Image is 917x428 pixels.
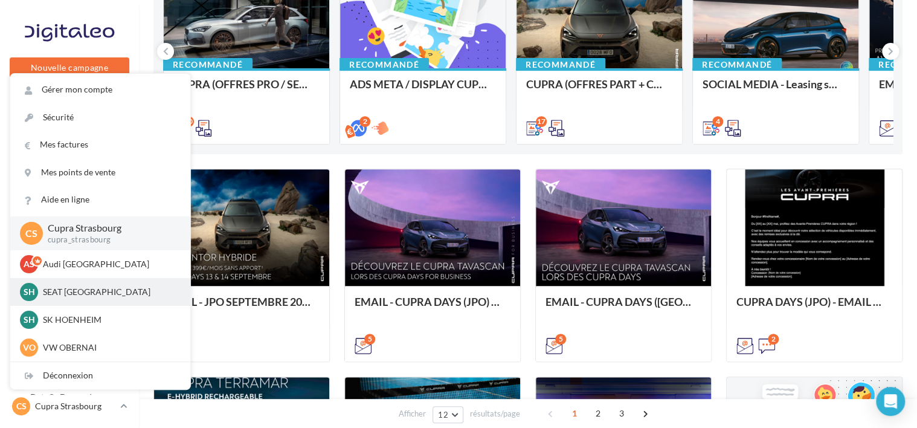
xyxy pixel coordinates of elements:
[703,78,849,102] div: SOCIAL MEDIA - Leasing social électrique - CUPRA Born
[7,182,132,207] a: Visibilité en ligne
[35,400,115,412] p: Cupra Strasbourg
[399,408,426,420] span: Afficher
[7,272,132,297] a: Médiathèque
[23,342,36,354] span: VO
[163,58,253,71] div: Recommandé
[359,116,370,127] div: 2
[438,410,448,420] span: 12
[355,296,510,320] div: EMAIL - CUPRA DAYS (JPO) Fleet Générique
[364,334,375,345] div: 5
[7,332,132,368] a: PLV et print personnalisable
[7,212,132,238] a: Campagnes
[692,58,782,71] div: Recommandé
[7,151,132,177] a: Boîte de réception9
[7,372,132,408] a: Campagnes DataOnDemand
[10,159,190,186] a: Mes points de vente
[25,226,37,240] span: CS
[10,395,129,418] a: CS Cupra Strasbourg
[164,296,320,320] div: EMAIL - JPO SEPTEMBRE 2025
[43,286,176,298] p: SEAT [GEOGRAPHIC_DATA]
[7,242,132,267] a: Contacts
[736,296,892,320] div: CUPRA DAYS (JPO) - EMAIL + SMS
[24,258,34,270] span: AS
[24,286,35,298] span: SH
[10,104,190,131] a: Sécurité
[516,58,605,71] div: Recommandé
[10,76,190,103] a: Gérer mon compte
[10,362,190,389] div: Déconnexion
[48,221,171,235] p: Cupra Strasbourg
[43,314,176,326] p: SK HOENHEIM
[7,91,127,116] button: Notifications
[10,131,190,158] a: Mes factures
[7,121,132,146] a: Opérations
[43,342,176,354] p: VW OBERNAI
[173,78,320,102] div: CUPRA (OFFRES PRO / SEPT) - SOCIAL MEDIA
[536,116,547,127] div: 17
[7,302,132,328] a: Calendrier
[526,78,672,102] div: CUPRA (OFFRES PART + CUPRA DAYS / SEPT) - SOCIAL MEDIA
[43,258,176,270] p: Audi [GEOGRAPHIC_DATA]
[339,58,429,71] div: Recommandé
[876,387,905,416] div: Open Intercom Messenger
[433,406,463,423] button: 12
[470,408,520,420] span: résultats/page
[555,334,566,345] div: 5
[545,296,701,320] div: EMAIL - CUPRA DAYS ([GEOGRAPHIC_DATA]) Private Générique
[48,235,171,245] p: cupra_strasbourg
[712,116,723,127] div: 4
[10,186,190,213] a: Aide en ligne
[588,404,608,423] span: 2
[565,404,584,423] span: 1
[30,377,124,403] span: Campagnes DataOnDemand
[16,400,27,412] span: CS
[768,334,779,345] div: 2
[350,78,496,102] div: ADS META / DISPLAY CUPRA DAYS Septembre 2025
[612,404,631,423] span: 3
[24,314,35,326] span: SH
[10,57,129,78] button: Nouvelle campagne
